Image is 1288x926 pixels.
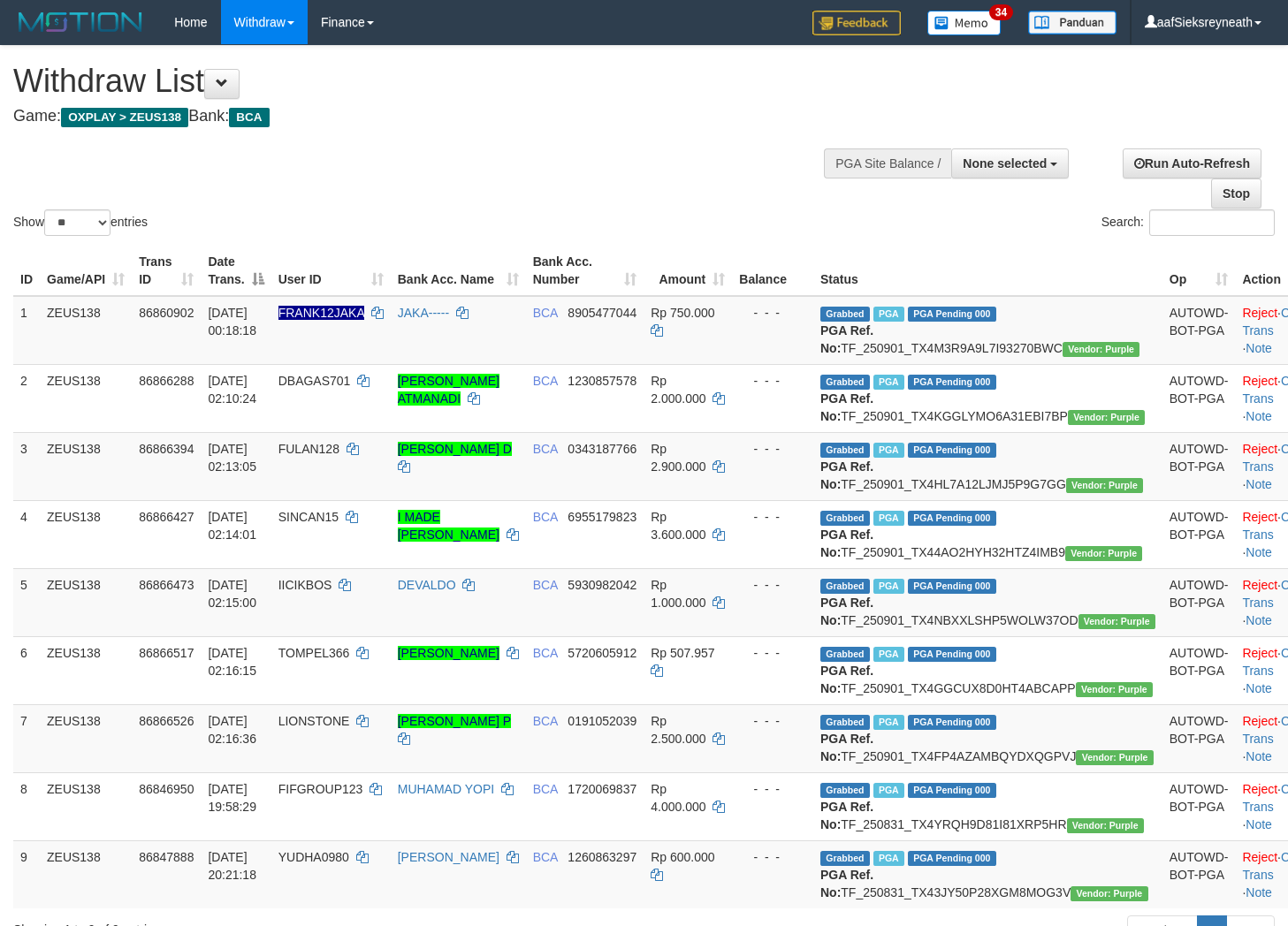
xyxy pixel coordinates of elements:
td: ZEUS138 [40,636,132,704]
a: Reject [1242,714,1277,728]
span: Marked by aafpengsreynich [873,647,904,662]
span: BCA [533,510,558,524]
span: 86866427 [139,510,194,524]
span: BCA [533,646,558,660]
td: TF_250901_TX4HL7A12LJMJ5P9G7GG [813,432,1162,500]
span: PGA Pending [908,375,996,390]
a: [PERSON_NAME] P [398,714,511,728]
span: Vendor URL: https://trx4.1velocity.biz [1065,546,1142,561]
span: Vendor URL: https://trx4.1velocity.biz [1066,478,1143,493]
th: Bank Acc. Name: activate to sort column ascending [391,246,526,296]
span: 86866288 [139,374,194,388]
td: ZEUS138 [40,500,132,568]
span: [DATE] 00:18:18 [208,306,256,338]
td: TF_250901_TX4KGGLYMO6A31EBI7BP [813,364,1162,432]
td: TF_250901_TX4M3R9A9L7I93270BWC [813,296,1162,365]
a: DEVALDO [398,578,456,592]
b: PGA Ref. No: [820,868,873,899]
span: 86866473 [139,578,194,592]
img: Feedback.jpg [812,11,901,35]
td: ZEUS138 [40,568,132,636]
span: YUDHA0980 [278,850,349,864]
td: 3 [13,432,40,500]
span: Copy 5930982042 to clipboard [568,578,636,592]
td: TF_250901_TX4GGCUX8D0HT4ABCAPP [813,636,1162,704]
a: Note [1246,545,1272,559]
td: ZEUS138 [40,296,132,365]
th: Trans ID: activate to sort column ascending [132,246,201,296]
span: TOMPEL366 [278,646,350,660]
span: Marked by aafnoeunsreypich [873,783,904,798]
td: ZEUS138 [40,364,132,432]
span: Marked by aafpengsreynich [873,715,904,730]
span: Vendor URL: https://trx4.1velocity.biz [1067,818,1144,833]
a: Reject [1242,442,1277,456]
span: Grabbed [820,375,870,390]
span: 86847888 [139,850,194,864]
div: - - - [739,848,806,866]
span: Vendor URL: https://trx4.1velocity.biz [1068,410,1145,425]
a: I MADE [PERSON_NAME] [398,510,499,542]
td: AUTOWD-BOT-PGA [1162,704,1236,772]
div: - - - [739,644,806,662]
td: TF_250901_TX44AO2HYH32HTZ4IMB9 [813,500,1162,568]
span: 86866526 [139,714,194,728]
td: AUTOWD-BOT-PGA [1162,772,1236,840]
td: 1 [13,296,40,365]
td: ZEUS138 [40,432,132,500]
div: PGA Site Balance / [824,148,951,178]
td: ZEUS138 [40,772,132,840]
span: BCA [229,108,269,127]
div: - - - [739,304,806,322]
span: PGA Pending [908,851,996,866]
span: Rp 600.000 [651,850,714,864]
td: ZEUS138 [40,840,132,908]
span: [DATE] 19:58:29 [208,782,256,814]
td: 4 [13,500,40,568]
div: - - - [739,576,806,594]
div: - - - [739,780,806,798]
span: FULAN128 [278,442,339,456]
a: [PERSON_NAME] [398,646,499,660]
span: Grabbed [820,511,870,526]
img: panduan.png [1028,11,1117,34]
a: Note [1246,681,1272,695]
a: [PERSON_NAME] D [398,442,512,456]
span: OXPLAY > ZEUS138 [61,108,188,127]
span: Copy 5720605912 to clipboard [568,646,636,660]
th: Status [813,246,1162,296]
td: AUTOWD-BOT-PGA [1162,432,1236,500]
td: TF_250901_TX4FP4AZAMBQYDXQGPVJ [813,704,1162,772]
a: Note [1246,885,1272,899]
span: Rp 2.000.000 [651,374,705,406]
span: [DATE] 02:16:15 [208,646,256,678]
span: PGA Pending [908,443,996,458]
span: PGA Pending [908,511,996,526]
span: Vendor URL: https://trx4.1velocity.biz [1071,886,1147,901]
h1: Withdraw List [13,64,841,99]
td: TF_250831_TX43JY50P28XGM8MOG3V [813,840,1162,908]
b: PGA Ref. No: [820,800,873,831]
span: Rp 750.000 [651,306,714,320]
span: BCA [533,850,558,864]
span: Vendor URL: https://trx4.1velocity.biz [1063,342,1139,357]
span: [DATE] 02:16:36 [208,714,256,746]
a: Note [1246,613,1272,627]
span: PGA Pending [908,579,996,594]
h4: Game: Bank: [13,108,841,125]
th: Balance [732,246,813,296]
b: PGA Ref. No: [820,528,873,559]
a: Note [1246,749,1272,763]
span: Copy 6955179823 to clipboard [568,510,636,524]
a: Reject [1242,850,1277,864]
span: BCA [533,442,558,456]
span: 86860902 [139,306,194,320]
td: 7 [13,704,40,772]
span: SINCAN15 [278,510,339,524]
select: Showentries [44,209,111,236]
th: Date Trans.: activate to sort column descending [201,246,271,296]
a: Run Auto-Refresh [1123,148,1261,178]
span: Grabbed [820,647,870,662]
span: Copy 0343187766 to clipboard [568,442,636,456]
span: [DATE] 02:14:01 [208,510,256,542]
